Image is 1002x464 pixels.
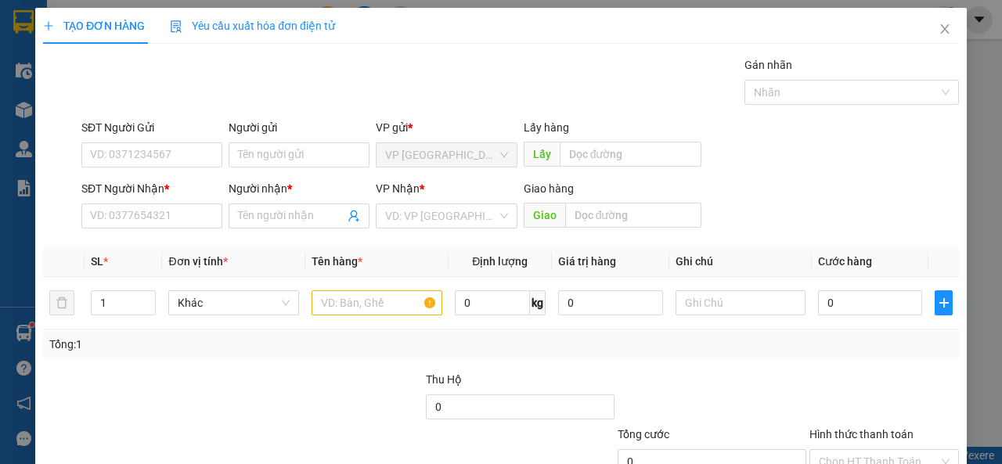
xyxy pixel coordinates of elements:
input: 0 [558,290,662,315]
span: Tổng cước [618,428,669,441]
div: Người gửi [229,119,369,136]
span: Lấy hàng [523,121,568,134]
input: Ghi Chú [675,290,806,315]
button: delete [49,290,74,315]
span: Đơn vị tính [168,255,227,268]
span: TẠO ĐƠN HÀNG [43,20,145,32]
input: VD: Bàn, Ghế [312,290,442,315]
span: Giao [523,203,564,228]
label: Hình thức thanh toán [809,428,913,441]
input: Dọc đường [559,142,701,167]
span: plus [43,20,54,31]
span: user-add [348,210,360,222]
th: Ghi chú [669,246,812,277]
img: icon [170,20,182,33]
span: Tên hàng [312,255,362,268]
span: Yêu cầu xuất hóa đơn điện tử [170,20,335,32]
span: Giao hàng [523,182,573,195]
span: Giá trị hàng [558,255,616,268]
span: Định lượng [472,255,528,268]
span: SL [91,255,103,268]
div: SĐT Người Gửi [81,119,222,136]
span: kg [530,290,546,315]
div: VP gửi [376,119,517,136]
span: VP Đà Lạt [385,143,507,167]
span: close [939,23,951,35]
label: Gán nhãn [744,59,792,71]
div: SĐT Người Nhận [81,180,222,197]
button: Close [923,8,967,52]
span: Thu Hộ [426,373,462,386]
input: Dọc đường [564,203,701,228]
span: Khác [178,291,290,315]
div: Tổng: 1 [49,336,388,353]
span: VP Nhận [376,182,420,195]
span: plus [935,297,952,309]
span: Lấy [523,142,559,167]
div: Người nhận [229,180,369,197]
button: plus [935,290,953,315]
span: Cước hàng [818,255,872,268]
